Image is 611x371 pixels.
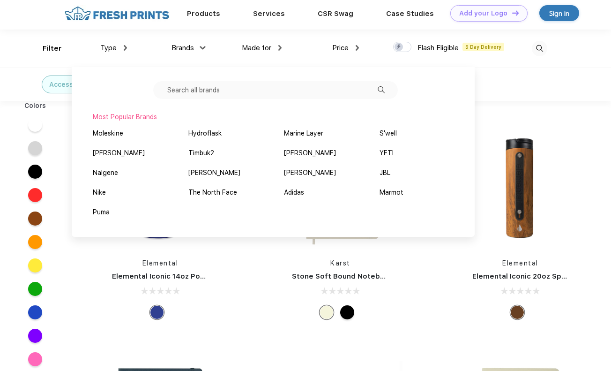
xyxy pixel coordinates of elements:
[462,43,504,51] span: 5 Day Delivery
[332,44,349,52] span: Price
[380,168,390,178] div: JBL
[417,44,459,52] span: Flash Eligible
[62,5,172,22] img: fo%20logo%202.webp
[142,259,179,267] a: Elemental
[49,80,90,90] div: Accessories
[242,44,271,52] span: Made for
[124,45,127,51] img: dropdown.png
[380,129,397,138] div: S'well
[320,305,334,319] div: Beige
[187,9,220,18] a: Products
[340,305,354,319] div: Black
[292,272,394,280] a: Stone Soft Bound Notebook
[100,44,117,52] span: Type
[532,41,547,56] img: desktop_search.svg
[330,259,350,267] a: Karst
[93,207,110,217] div: Puma
[356,45,359,51] img: dropdown.png
[510,305,524,319] div: Teak Wood
[284,148,336,158] div: [PERSON_NAME]
[512,10,519,15] img: DT
[278,45,282,51] img: dropdown.png
[539,5,579,21] a: Sign in
[171,44,194,52] span: Brands
[17,101,53,111] div: Colors
[150,305,164,319] div: Royal Blue
[458,124,583,249] img: func=resize&h=266
[378,86,385,93] img: filter_dropdown_search.svg
[380,188,403,197] div: Marmot
[188,148,214,158] div: Timbuk2
[284,168,336,178] div: [PERSON_NAME]
[459,9,507,17] div: Add your Logo
[93,148,145,158] div: [PERSON_NAME]
[153,81,398,99] input: Search all brands
[549,8,569,19] div: Sign in
[188,188,237,197] div: The North Face
[112,272,254,280] a: Elemental Iconic 14oz Pop Fidget Bottle
[188,168,240,178] div: [PERSON_NAME]
[93,129,123,138] div: Moleskine
[188,129,222,138] div: Hydroflask
[200,46,206,49] img: dropdown.png
[93,112,454,122] div: Most Popular Brands
[502,259,538,267] a: Elemental
[284,129,323,138] div: Marine Layer
[93,188,106,197] div: Nike
[380,148,394,158] div: YETI
[93,168,118,178] div: Nalgene
[43,43,62,54] div: Filter
[284,188,304,197] div: Adidas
